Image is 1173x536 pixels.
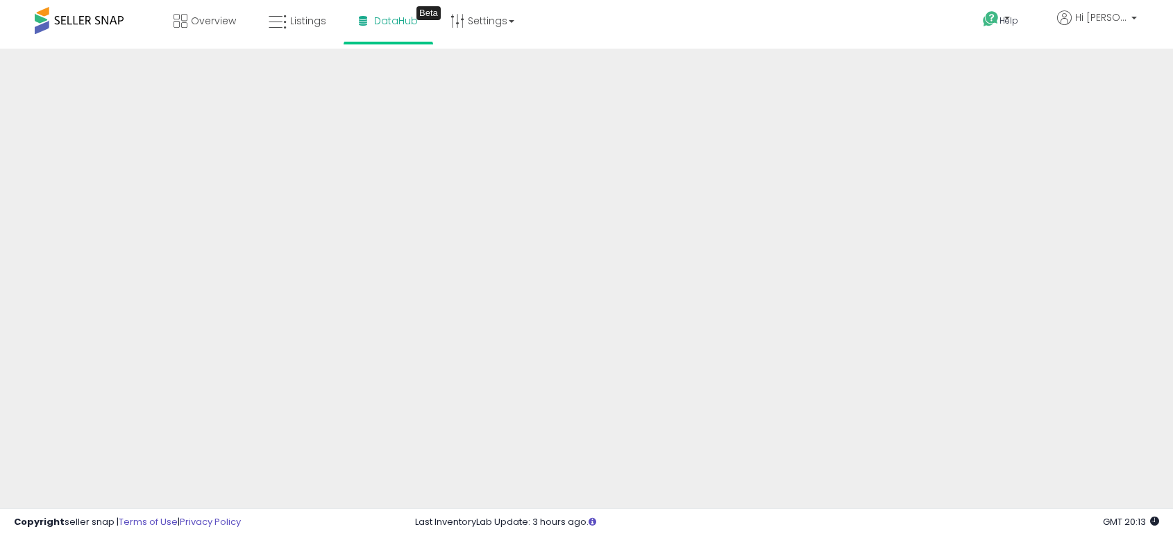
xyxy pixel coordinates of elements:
i: Get Help [982,10,999,28]
span: Help [999,15,1018,26]
span: 2025-08-17 20:13 GMT [1103,515,1159,528]
span: DataHub [374,14,418,28]
span: Overview [191,14,236,28]
i: Click here to read more about un-synced listings. [589,517,596,526]
span: Listings [290,14,326,28]
div: Last InventoryLab Update: 3 hours ago. [415,516,1160,529]
a: Hi [PERSON_NAME] [1057,10,1137,42]
strong: Copyright [14,515,65,528]
a: Privacy Policy [180,515,241,528]
span: Hi [PERSON_NAME] [1075,10,1127,24]
div: Tooltip anchor [416,6,441,20]
a: Terms of Use [119,515,178,528]
div: seller snap | | [14,516,241,529]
